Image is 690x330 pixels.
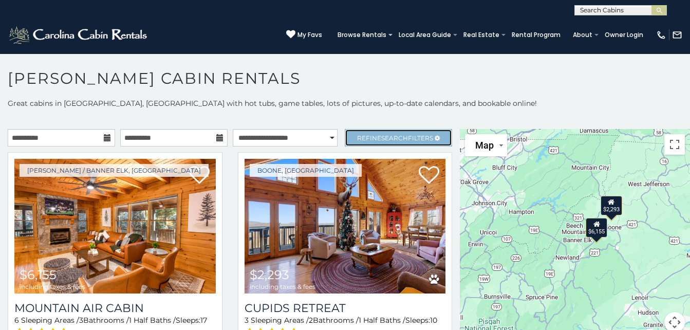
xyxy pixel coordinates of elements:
[656,30,666,40] img: phone-regular-white.png
[14,159,216,294] a: Mountain Air Cabin $6,155 including taxes & fees
[465,134,507,156] button: Change map style
[14,301,216,315] a: Mountain Air Cabin
[507,28,566,42] a: Rental Program
[394,28,456,42] a: Local Area Guide
[586,218,607,237] div: $6,155
[245,301,446,315] a: Cupids Retreat
[332,28,391,42] a: Browse Rentals
[245,159,446,294] img: Cupids Retreat
[286,30,322,40] a: My Favs
[250,283,315,290] span: including taxes & fees
[20,164,209,177] a: [PERSON_NAME] / Banner Elk, [GEOGRAPHIC_DATA]
[458,28,505,42] a: Real Estate
[79,316,83,325] span: 3
[381,134,408,142] span: Search
[359,316,405,325] span: 1 Half Baths /
[430,316,437,325] span: 10
[129,316,176,325] span: 1 Half Baths /
[14,159,216,294] img: Mountain Air Cabin
[345,129,452,146] a: RefineSearchFilters
[475,140,494,151] span: Map
[601,196,622,215] div: $2,293
[600,28,648,42] a: Owner Login
[20,267,57,282] span: $6,155
[357,134,433,142] span: Refine Filters
[419,165,439,187] a: Add to favorites
[309,316,313,325] span: 2
[250,164,362,177] a: Boone, [GEOGRAPHIC_DATA]
[245,159,446,294] a: Cupids Retreat $2,293 including taxes & fees
[568,28,598,42] a: About
[250,267,289,282] span: $2,293
[245,316,249,325] span: 3
[200,316,207,325] span: 17
[14,316,19,325] span: 6
[20,283,85,290] span: including taxes & fees
[664,134,685,155] button: Toggle fullscreen view
[297,30,322,40] span: My Favs
[672,30,682,40] img: mail-regular-white.png
[8,25,150,45] img: White-1-2.png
